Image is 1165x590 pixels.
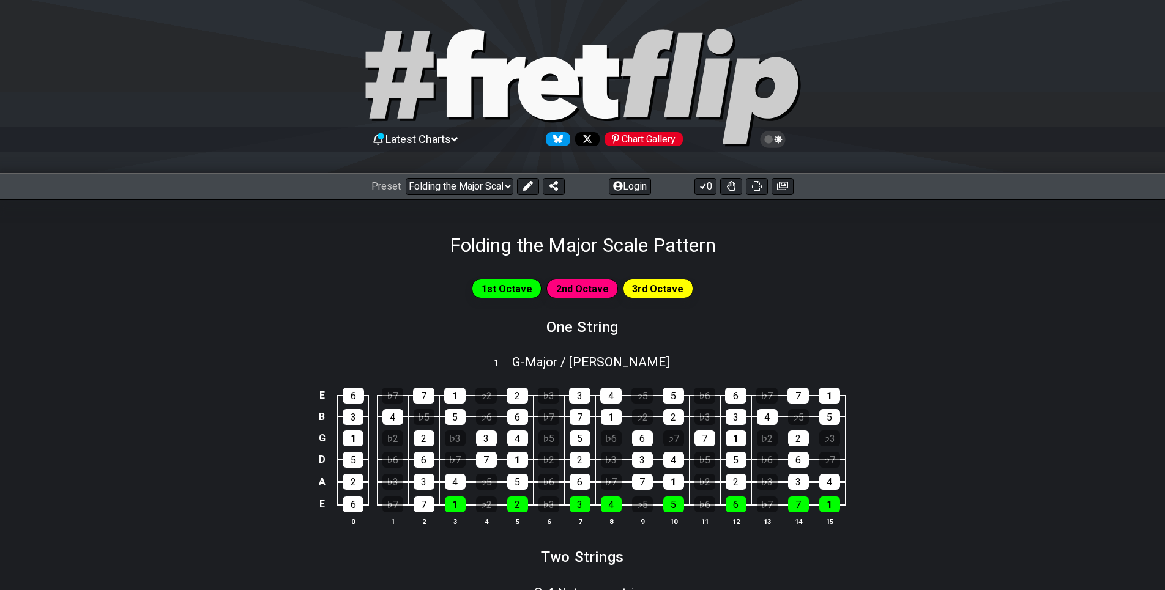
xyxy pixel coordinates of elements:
th: 3 [439,515,471,528]
div: 3 [632,452,653,468]
button: Edit Preset [517,178,539,195]
div: ♭5 [694,452,715,468]
div: 2 [570,452,590,468]
div: 4 [507,430,528,446]
div: ♭2 [694,474,715,490]
div: ♭2 [476,496,497,512]
div: 5 [663,388,684,404]
div: ♭7 [601,474,622,490]
div: ♭5 [631,388,653,404]
div: 4 [819,474,840,490]
h2: Two Strings [541,550,624,564]
span: 1 . [494,357,512,371]
button: Create image [772,178,794,195]
div: 4 [601,496,622,512]
td: E [315,493,329,516]
div: ♭6 [694,388,715,404]
span: 2nd Octave [556,280,609,298]
a: #fretflip at Pinterest [600,132,683,146]
span: 3rd Octave [632,280,683,298]
div: 2 [507,388,528,404]
h2: One String [546,320,619,334]
td: D [315,449,329,471]
button: Share Preset [543,178,565,195]
div: 5 [570,430,590,446]
select: Preset [406,178,513,195]
button: 0 [694,178,716,195]
span: Latest Charts [385,133,451,146]
div: 5 [343,452,363,468]
div: ♭2 [757,430,778,446]
div: 2 [663,409,684,425]
td: B [315,406,329,427]
th: 15 [814,515,845,528]
div: 3 [414,474,434,490]
th: 11 [689,515,720,528]
div: 5 [726,452,746,468]
div: 6 [726,496,746,512]
div: ♭6 [694,496,715,512]
div: 1 [343,430,363,446]
div: ♭6 [382,452,403,468]
div: ♭3 [382,474,403,490]
div: 2 [507,496,528,512]
div: 3 [788,474,809,490]
a: Follow #fretflip at Bluesky [541,132,570,146]
div: 3 [570,496,590,512]
div: 1 [507,452,528,468]
a: Follow #fretflip at X [570,132,600,146]
div: ♭2 [538,452,559,468]
div: 6 [788,452,809,468]
div: ♭2 [475,388,497,404]
div: 1 [726,430,746,446]
button: Login [609,178,651,195]
div: ♭6 [757,452,778,468]
div: 6 [632,430,653,446]
div: 2 [726,474,746,490]
td: G [315,427,329,449]
div: ♭3 [819,430,840,446]
div: 7 [632,474,653,490]
div: ♭7 [445,452,466,468]
div: 6 [343,388,364,404]
div: 5 [507,474,528,490]
div: 7 [570,409,590,425]
th: 14 [783,515,814,528]
span: G - Major / [PERSON_NAME] [512,355,669,369]
div: 2 [414,430,434,446]
div: 6 [507,409,528,425]
button: Print [746,178,768,195]
div: 7 [787,388,809,404]
div: 7 [694,430,715,446]
div: ♭7 [757,496,778,512]
th: 2 [408,515,439,528]
div: 1 [663,474,684,490]
div: ♭3 [601,452,622,468]
div: ♭3 [538,496,559,512]
div: 4 [445,474,466,490]
div: 2 [343,474,363,490]
span: Toggle light / dark theme [766,134,780,145]
div: ♭7 [382,496,403,512]
div: 1 [819,496,840,512]
div: ♭5 [414,409,434,425]
div: ♭5 [788,409,809,425]
td: E [315,385,329,406]
div: 7 [788,496,809,512]
div: 3 [343,409,363,425]
div: ♭3 [694,409,715,425]
div: ♭5 [476,474,497,490]
span: Preset [371,180,401,192]
div: ♭5 [538,430,559,446]
div: 5 [663,496,684,512]
div: 1 [819,388,840,404]
div: ♭3 [757,474,778,490]
div: ♭7 [756,388,778,404]
div: 4 [663,452,684,468]
td: A [315,470,329,493]
div: ♭7 [663,430,684,446]
div: 6 [725,388,746,404]
div: 5 [819,409,840,425]
div: ♭7 [819,452,840,468]
div: 4 [600,388,622,404]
